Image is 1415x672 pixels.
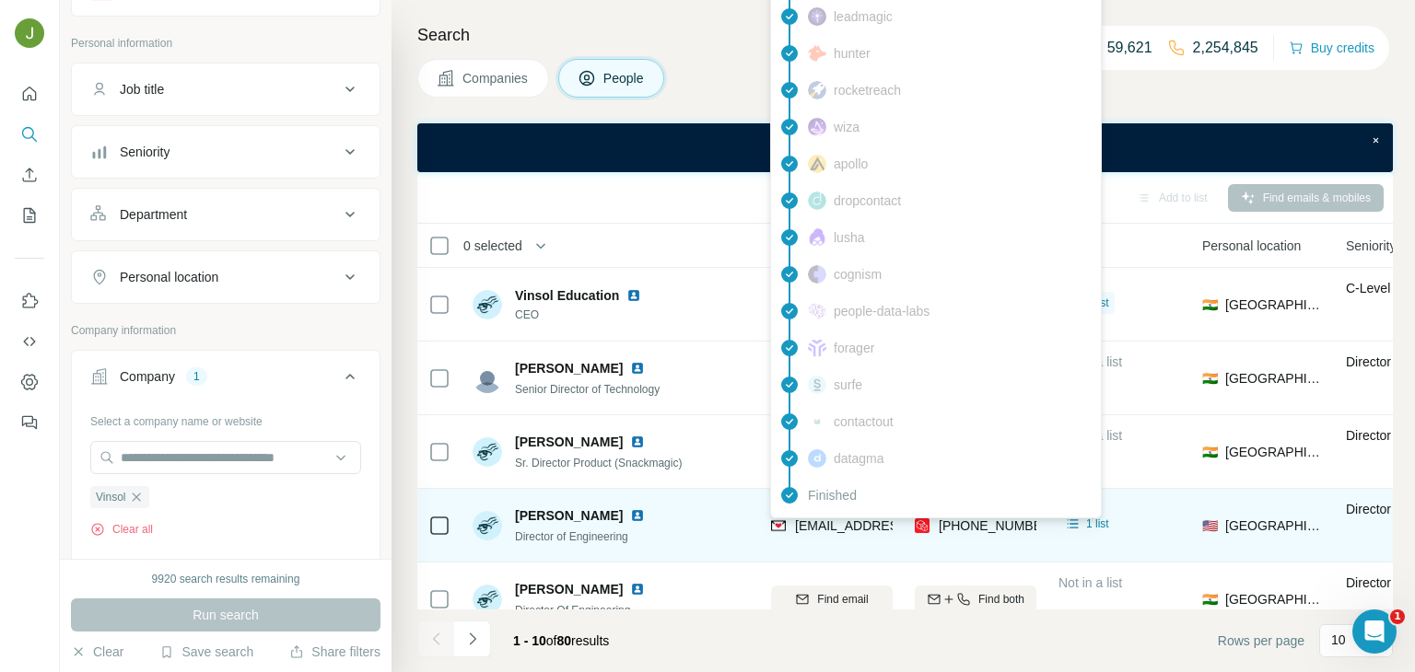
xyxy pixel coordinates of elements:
img: LinkedIn logo [630,508,645,523]
button: Seniority [72,130,380,174]
img: provider datagma logo [808,449,826,468]
span: of [546,633,557,648]
span: 1 - 10 [513,633,546,648]
span: Director [1346,575,1391,590]
span: 1 [1390,609,1405,624]
span: Find email [817,591,868,608]
div: Company [120,367,175,386]
img: LinkedIn logo [626,288,641,303]
div: 9920 search results remaining [152,571,300,587]
span: 🇮🇳 [1202,443,1218,461]
span: Personal location [1202,237,1301,255]
span: leadmagic [834,7,893,26]
div: 1 [186,368,207,385]
img: provider surfe logo [808,376,826,394]
button: Navigate to next page [454,620,491,657]
img: provider forager logo [808,339,826,357]
span: 1 list [1086,516,1109,532]
button: Buy credits [1289,35,1374,61]
span: Director [1346,428,1391,443]
div: Select a company name or website [90,406,361,430]
span: Seniority [1346,237,1396,255]
button: Find email [771,585,893,613]
button: Company1 [72,354,380,406]
button: Find both [915,585,1036,613]
span: Rows per page [1218,631,1304,650]
p: Company information [71,322,380,339]
iframe: Banner [417,123,1393,172]
span: Companies [462,69,530,87]
span: hunter [834,44,871,63]
iframe: Intercom live chat [1352,609,1397,654]
span: [PERSON_NAME] [515,506,623,525]
button: Share filters [289,643,380,661]
span: Vinsol Education [515,286,619,305]
button: Use Surfe API [15,325,44,358]
span: Director [1346,354,1391,369]
img: Avatar [473,585,502,614]
img: provider prospeo logo [915,516,930,535]
img: provider people-data-labs logo [808,303,826,319]
button: Save search [159,643,253,661]
span: 1 list [1086,295,1109,311]
img: LinkedIn logo [630,434,645,449]
div: Personal location [120,268,218,286]
span: [EMAIL_ADDRESS][DOMAIN_NAME] [795,518,1013,533]
span: rocketreach [834,81,901,99]
span: [GEOGRAPHIC_DATA] [1225,590,1324,608]
span: results [513,633,609,648]
span: Senior Director of Technology [515,383,660,396]
img: Avatar [473,437,502,467]
span: [GEOGRAPHIC_DATA] [1225,295,1324,314]
span: dropcontact [834,191,901,210]
img: provider rocketreach logo [808,81,826,99]
img: provider contactout logo [808,417,826,426]
div: Department [120,205,187,224]
button: Personal location [72,255,380,299]
button: Dashboard [15,365,44,399]
button: Job title [72,67,380,111]
span: contactout [834,412,894,431]
img: Avatar [473,511,502,540]
span: [GEOGRAPHIC_DATA] [1225,369,1324,388]
span: C-Level [1346,281,1390,295]
span: datagma [834,449,883,468]
button: Enrich CSV [15,158,44,191]
div: Job title [120,80,164,98]
span: Director Of Engineering [515,604,630,617]
p: Personal information [71,35,380,52]
img: LinkedIn logo [630,582,645,597]
span: Director of Engineering [515,530,628,543]
img: Avatar [15,18,44,48]
button: Search [15,118,44,151]
span: apollo [834,155,868,173]
span: [PERSON_NAME] [515,580,623,598]
span: People [603,69,646,87]
span: [PERSON_NAME] [515,359,623,377]
img: provider apollo logo [808,155,826,173]
button: Use Surfe on LinkedIn [15,284,44,318]
img: Avatar [473,290,502,319]
div: Seniority [120,143,170,161]
span: 80 [557,633,572,648]
img: provider wiza logo [808,118,826,136]
img: Avatar [473,364,502,393]
img: provider dropcontact logo [808,191,826,210]
span: [GEOGRAPHIC_DATA] [1225,443,1324,461]
p: 59,621 [1107,37,1152,59]
span: wiza [834,118,860,136]
button: Department [72,192,380,237]
span: surfe [834,376,862,394]
img: provider findymail logo [771,516,786,535]
span: cognism [834,265,882,284]
span: [PERSON_NAME] [515,433,623,451]
button: Feedback [15,406,44,439]
span: [PHONE_NUMBER] [939,518,1055,533]
span: 🇮🇳 [1202,590,1218,608]
span: Not in a list [1058,575,1122,590]
button: Clear [71,643,123,661]
img: provider cognism logo [808,265,826,284]
img: provider lusha logo [808,228,826,247]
